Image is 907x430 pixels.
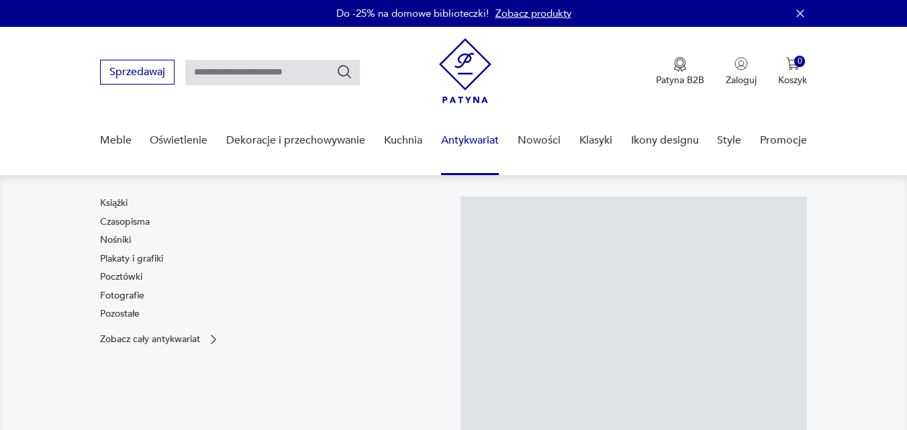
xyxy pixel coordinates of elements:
[579,115,612,166] a: Klasyki
[100,68,175,78] a: Sprzedawaj
[656,74,704,87] p: Patyna B2B
[656,57,704,87] a: Ikona medaluPatyna B2B
[726,57,757,87] button: Zaloguj
[336,64,352,80] button: Szukaj
[518,115,561,166] a: Nowości
[384,115,422,166] a: Kuchnia
[786,57,800,70] img: Ikona koszyka
[336,7,489,20] p: Do -25% na domowe biblioteczki!
[100,252,163,266] a: Plakaty i grafiki
[100,197,128,210] a: Książki
[100,115,132,166] a: Meble
[673,57,687,72] img: Ikona medalu
[100,60,175,85] button: Sprzedawaj
[734,57,748,70] img: Ikonka użytkownika
[150,115,207,166] a: Oświetlenie
[100,233,131,247] a: Nośniki
[717,115,741,166] a: Style
[100,289,144,303] a: Fotografie
[794,56,806,67] div: 0
[726,74,757,87] p: Zaloguj
[778,57,807,87] button: 0Koszyk
[631,115,699,166] a: Ikony designu
[100,335,200,343] p: Zobacz cały antykwariat
[100,307,140,321] a: Pozostałe
[100,333,220,346] a: Zobacz cały antykwariat
[656,57,704,87] button: Patyna B2B
[226,115,365,166] a: Dekoracje i przechowywanie
[439,38,491,103] img: Patyna - sklep z meblami i dekoracjami vintage
[100,215,150,229] a: Czasopisma
[760,115,807,166] a: Promocje
[100,270,142,284] a: Pocztówki
[778,74,807,87] p: Koszyk
[495,7,571,20] a: Zobacz produkty
[441,115,499,166] a: Antykwariat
